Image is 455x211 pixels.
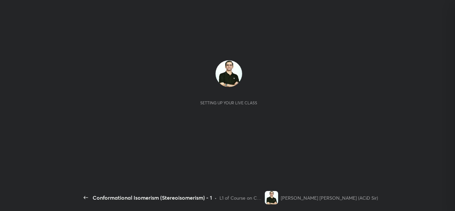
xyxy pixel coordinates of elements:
[215,194,217,201] div: •
[200,100,257,105] div: Setting up your live class
[220,194,262,201] div: L1 of Course on Conformational Isomerism for NEET 2026
[281,194,378,201] div: [PERSON_NAME] [PERSON_NAME] (ACiD Sir)
[93,194,212,202] div: Conformational Isomerism (Stereoisomerism) - 1
[216,60,242,87] img: 8523a2eda3b74f73a6399eed6244a16b.jpg
[265,191,278,204] img: 8523a2eda3b74f73a6399eed6244a16b.jpg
